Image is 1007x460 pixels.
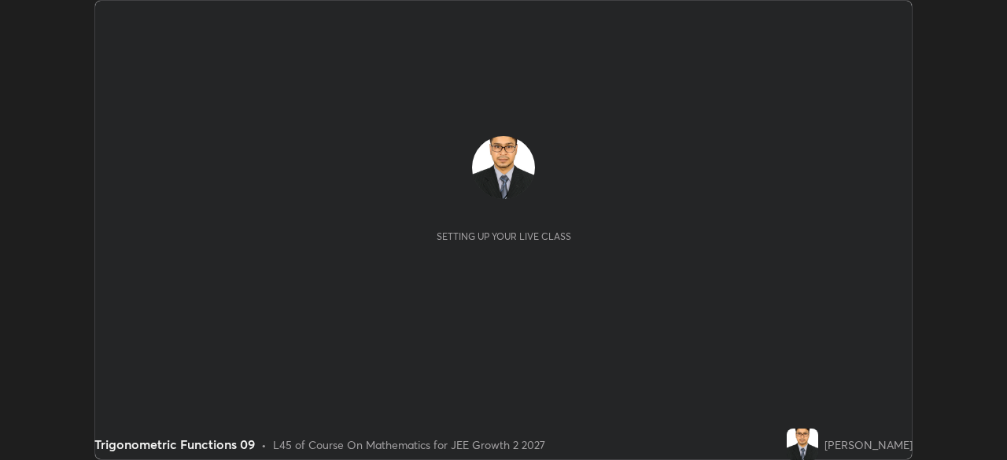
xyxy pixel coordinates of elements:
div: L45 of Course On Mathematics for JEE Growth 2 2027 [273,436,545,453]
img: 2745fe793a46406aaf557eabbaf1f1be.jpg [472,136,535,199]
div: Setting up your live class [437,230,571,242]
div: Trigonometric Functions 09 [94,435,255,454]
img: 2745fe793a46406aaf557eabbaf1f1be.jpg [787,429,818,460]
div: [PERSON_NAME] [824,436,913,453]
div: • [261,436,267,453]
